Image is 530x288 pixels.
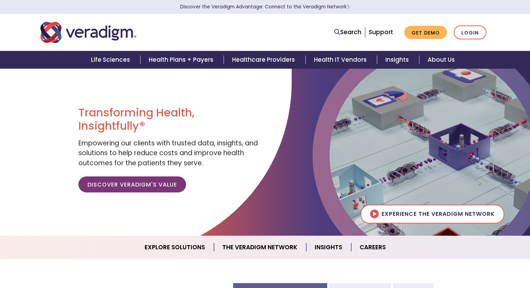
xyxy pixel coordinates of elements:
span: Empowering our clients with trusted data, insights, and solutions to help reduce costs and improv... [78,138,258,168]
img: Veradigm logo [40,21,136,44]
a: Insights [306,238,351,256]
a: Explore Solutions [136,238,214,256]
a: Careers [351,238,394,256]
a: Insights [377,51,419,69]
a: Health IT Vendors [306,51,377,69]
h1: Transforming Health, Insightfully® [78,106,260,133]
a: Healthcare Providers [224,51,305,69]
a: Login [454,25,486,40]
a: The Veradigm Network [214,238,306,256]
a: Get Demo [404,26,447,39]
a: Search [334,28,361,37]
a: Discover the Veradigm Advantage: Connect to the Veradigm NetworkLearn More [180,3,350,10]
a: Support [369,28,393,36]
a: Life Sciences [83,51,140,69]
a: Health Plans + Payers [140,51,224,69]
span: Learn More [347,3,350,10]
a: Discover Veradigm's Value [78,176,186,192]
a: About Us [419,51,463,69]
